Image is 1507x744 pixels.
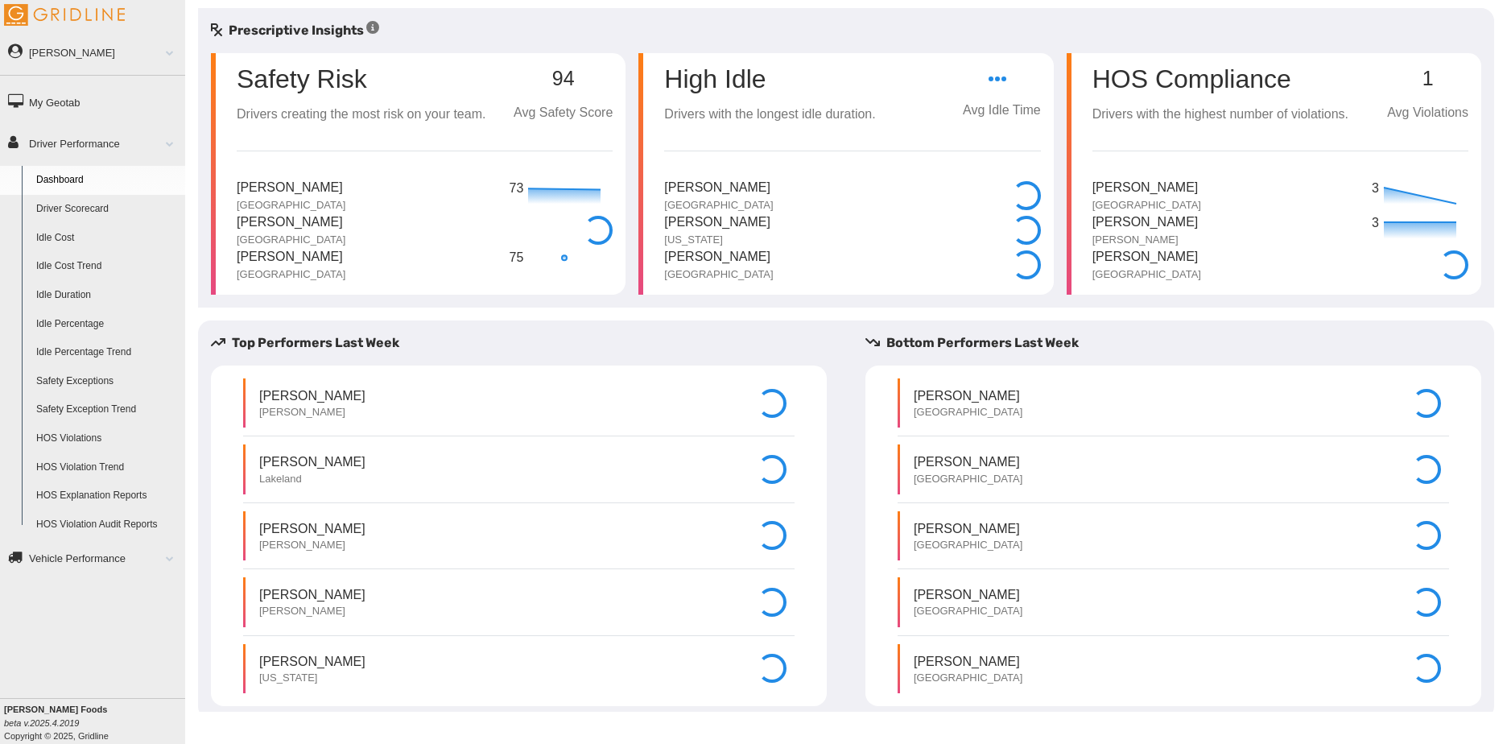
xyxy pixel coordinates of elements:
p: 75 [510,248,525,268]
a: Idle Cost Trend [29,252,185,281]
p: [PERSON_NAME] [914,453,1022,471]
p: [PERSON_NAME] [259,405,365,420]
p: [GEOGRAPHIC_DATA] [1092,198,1201,213]
p: Avg Safety Score [514,103,613,123]
p: [PERSON_NAME] [664,247,773,267]
p: 73 [510,179,525,199]
p: [PERSON_NAME] [237,247,345,267]
p: [PERSON_NAME] [259,519,365,538]
a: Dashboard [29,166,185,195]
p: [GEOGRAPHIC_DATA] [664,198,773,213]
p: [PERSON_NAME] [914,585,1022,604]
a: Idle Percentage [29,310,185,339]
p: [PERSON_NAME] [259,585,365,604]
p: [PERSON_NAME] [237,178,345,198]
i: beta v.2025.4.2019 [4,718,79,728]
p: [PERSON_NAME] [664,213,770,233]
a: Idle Duration [29,281,185,310]
p: Drivers with the longest idle duration. [664,105,875,125]
p: Avg Violations [1387,103,1468,123]
p: [PERSON_NAME] [914,652,1022,671]
p: [PERSON_NAME] [259,538,365,552]
p: [GEOGRAPHIC_DATA] [237,233,345,247]
a: Idle Cost [29,224,185,253]
p: 3 [1372,213,1380,234]
p: Drivers with the highest number of violations. [1092,105,1348,125]
p: [PERSON_NAME] [1092,247,1201,267]
p: [PERSON_NAME] [914,519,1022,538]
p: [PERSON_NAME] [259,652,365,671]
h5: Top Performers Last Week [211,333,840,353]
p: 1 [1387,68,1468,90]
p: High Idle [664,66,875,92]
a: Idle Percentage Trend [29,338,185,367]
p: [GEOGRAPHIC_DATA] [914,405,1022,420]
a: HOS Violation Audit Reports [29,510,185,539]
p: 3 [1372,179,1380,199]
p: [GEOGRAPHIC_DATA] [237,267,345,282]
p: Drivers creating the most risk on your team. [237,105,485,125]
p: 94 [514,68,613,90]
p: HOS Compliance [1092,66,1348,92]
p: [GEOGRAPHIC_DATA] [914,604,1022,618]
p: [PERSON_NAME] [259,386,365,405]
a: HOS Explanation Reports [29,482,185,510]
p: [GEOGRAPHIC_DATA] [914,472,1022,486]
h5: Bottom Performers Last Week [865,333,1494,353]
div: Copyright © 2025, Gridline [4,703,185,742]
p: [GEOGRAPHIC_DATA] [914,671,1022,685]
a: Safety Exceptions [29,367,185,396]
p: [PERSON_NAME] [914,386,1022,405]
p: [PERSON_NAME] [1092,233,1199,247]
a: Driver Scorecard [29,195,185,224]
b: [PERSON_NAME] Foods [4,705,107,714]
p: [PERSON_NAME] [237,213,345,233]
a: HOS Violations [29,424,185,453]
p: [GEOGRAPHIC_DATA] [237,198,345,213]
p: [GEOGRAPHIC_DATA] [914,538,1022,552]
p: [PERSON_NAME] [259,453,365,471]
p: [PERSON_NAME] [664,178,773,198]
p: [US_STATE] [259,671,365,685]
p: Safety Risk [237,66,367,92]
a: Safety Exception Trend [29,395,185,424]
p: [PERSON_NAME] [1092,178,1201,198]
p: Lakeland [259,472,365,486]
p: Avg Idle Time [963,101,1041,121]
p: [GEOGRAPHIC_DATA] [664,267,773,282]
p: [PERSON_NAME] [259,604,365,618]
img: Gridline [4,4,125,26]
p: [US_STATE] [664,233,770,247]
h5: Prescriptive Insights [211,21,379,40]
p: [PERSON_NAME] [1092,213,1199,233]
p: [GEOGRAPHIC_DATA] [1092,267,1201,282]
a: HOS Violation Trend [29,453,185,482]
